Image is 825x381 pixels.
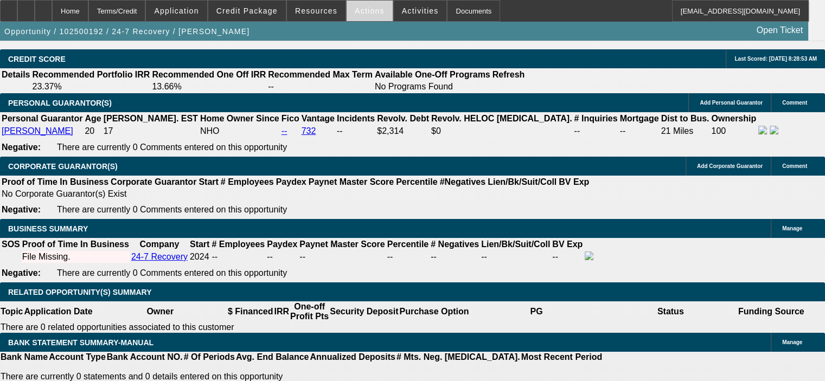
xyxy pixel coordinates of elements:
[604,301,738,322] th: Status
[57,205,287,214] span: There are currently 0 Comments entered on this opportunity
[329,301,399,322] th: Security Deposit
[620,114,659,123] b: Mortgage
[396,177,437,186] b: Percentile
[2,205,41,214] b: Negative:
[104,114,198,123] b: [PERSON_NAME]. EST
[711,125,757,137] td: 100
[336,125,375,137] td: --
[661,125,710,137] td: 21 Miles
[376,125,430,137] td: $2,314
[309,177,394,186] b: Paynet Master Score
[31,69,150,80] th: Recommended Portfolio IRR
[8,55,66,63] span: CREDIT SCORE
[299,240,385,249] b: Paynet Master Score
[738,301,805,322] th: Funding Source
[189,251,210,263] td: 2024
[782,339,802,345] span: Manage
[287,1,346,21] button: Resources
[396,352,521,363] th: # Mts. Neg. [MEDICAL_DATA].
[431,114,572,123] b: Revolv. HELOC [MEDICAL_DATA].
[22,239,130,250] th: Proof of Time In Business
[267,81,373,92] td: --
[1,239,21,250] th: SOS
[1,189,594,199] td: No Corporate Guarantor(s) Exist
[200,114,279,123] b: Home Owner Since
[282,114,299,123] b: Fico
[782,100,807,106] span: Comment
[574,114,617,123] b: # Inquiries
[8,162,118,171] span: CORPORATE GUARANTOR(S)
[355,7,385,15] span: Actions
[559,177,589,186] b: BV Exp
[374,69,491,80] th: Available One-Off Programs
[151,81,266,92] td: 13.66%
[734,56,817,62] span: Last Scored: [DATE] 8:28:53 AM
[2,268,41,277] b: Negative:
[492,69,526,80] th: Refresh
[374,81,491,92] td: No Programs Found
[85,114,101,123] b: Age
[84,125,101,137] td: 20
[573,125,618,137] td: --
[440,177,486,186] b: #Negatives
[711,114,756,123] b: Ownership
[758,126,767,134] img: facebook-icon.png
[469,301,603,322] th: PG
[57,268,287,277] span: There are currently 0 Comments entered on this opportunity
[151,69,266,80] th: Recommended One Off IRR
[661,114,709,123] b: Dist to Bus.
[488,177,557,186] b: Lien/Bk/Suit/Coll
[106,352,183,363] th: Bank Account NO.
[552,240,583,249] b: BV Exp
[139,240,179,249] b: Company
[200,125,280,137] td: NHO
[1,69,30,80] th: Details
[2,114,82,123] b: Personal Guarantor
[2,126,73,135] a: [PERSON_NAME]
[93,301,227,322] th: Owner
[552,251,583,263] td: --
[431,252,479,262] div: --
[309,352,395,363] th: Annualized Deposits
[752,21,807,40] a: Open Ticket
[387,252,429,262] div: --
[782,163,807,169] span: Comment
[770,126,778,134] img: linkedin-icon.png
[302,114,335,123] b: Vantage
[48,352,106,363] th: Account Type
[22,252,129,262] div: File Missing.
[1,177,109,188] th: Proof of Time In Business
[183,352,235,363] th: # Of Periods
[212,252,218,261] span: --
[295,7,337,15] span: Resources
[221,177,274,186] b: # Employees
[267,240,297,249] b: Paydex
[394,1,447,21] button: Activities
[782,225,802,231] span: Manage
[212,240,265,249] b: # Employees
[154,7,199,15] span: Application
[387,240,429,249] b: Percentile
[267,69,373,80] th: Recommended Max Term
[481,251,551,263] td: --
[347,1,393,21] button: Actions
[190,240,209,249] b: Start
[302,126,316,135] a: 732
[585,251,593,260] img: facebook-icon.png
[8,99,112,107] span: PERSONAL GUARANTOR(S)
[8,338,154,347] span: BANK STATEMENT SUMMARY-MANUAL
[273,301,290,322] th: IRR
[402,7,439,15] span: Activities
[276,177,306,186] b: Paydex
[299,252,385,262] div: --
[8,224,88,233] span: BUSINESS SUMMARY
[216,7,278,15] span: Credit Package
[290,301,329,322] th: One-off Profit Pts
[431,125,573,137] td: $0
[208,1,286,21] button: Credit Package
[4,27,250,36] span: Opportunity / 102500192 / 24-7 Recovery / [PERSON_NAME]
[235,352,310,363] th: Avg. End Balance
[337,114,375,123] b: Incidents
[377,114,429,123] b: Revolv. Debt
[2,143,41,152] b: Negative:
